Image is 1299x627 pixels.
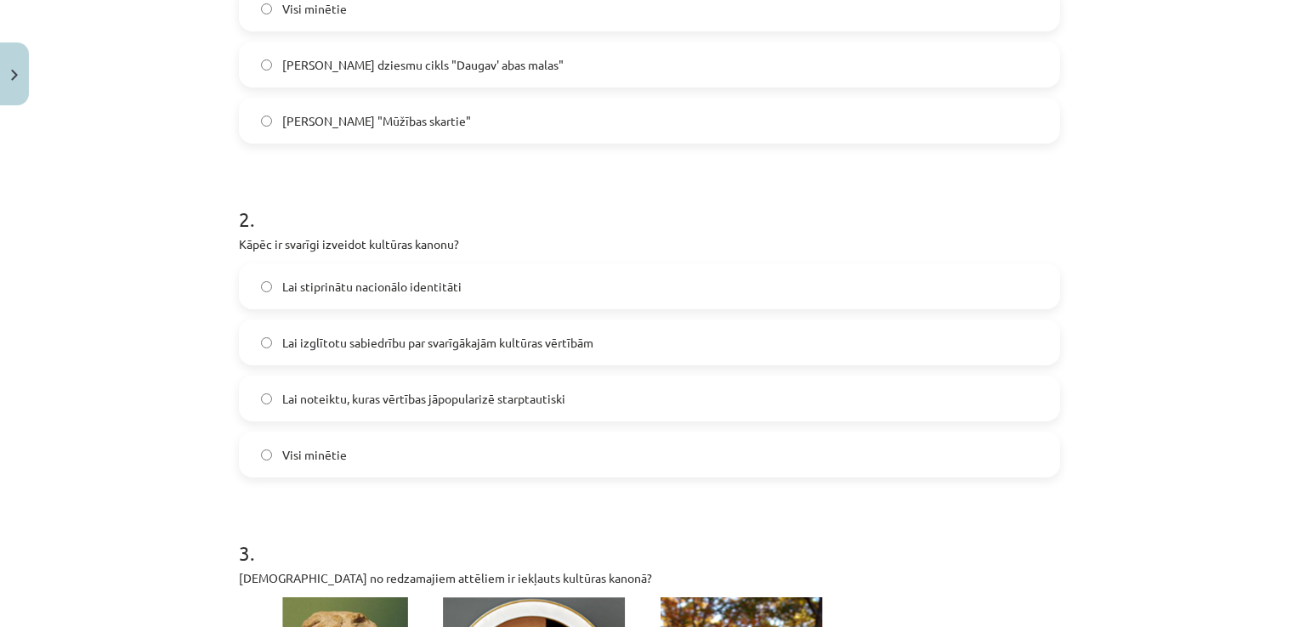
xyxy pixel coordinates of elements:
[282,390,565,408] span: Lai noteiktu, kuras vērtības jāpopularizē starptautiski
[282,446,347,464] span: Visi minētie
[261,337,272,348] input: Lai izglītotu sabiedrību par svarīgākajām kultūras vērtībām
[261,449,272,460] input: Visi minētie
[261,116,272,127] input: [PERSON_NAME] "Mūžības skartie"
[282,56,564,74] span: [PERSON_NAME] dziesmu cikls "Daugav' abas malas"
[239,511,1060,564] h1: 3 .
[282,334,593,352] span: Lai izglītotu sabiedrību par svarīgākajām kultūras vērtībām
[261,393,272,404] input: Lai noteiktu, kuras vērtības jāpopularizē starptautiski
[261,281,272,292] input: Lai stiprinātu nacionālo identitāti
[261,59,272,71] input: [PERSON_NAME] dziesmu cikls "Daugav' abas malas"
[11,70,18,81] img: icon-close-lesson-0947bae3869378f0d4975bcd49f059093ad1ed9edebbc8119c70593378902aed.svg
[261,3,272,14] input: Visi minētie
[282,112,471,130] span: [PERSON_NAME] "Mūžības skartie"
[239,569,1060,587] p: [DEMOGRAPHIC_DATA] no redzamajiem attēliem ir iekļauts kultūras kanonā?
[282,278,462,296] span: Lai stiprinātu nacionālo identitāti
[239,178,1060,230] h1: 2 .
[239,235,1060,253] p: Kāpēc ir svarīgi izveidot kultūras kanonu?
